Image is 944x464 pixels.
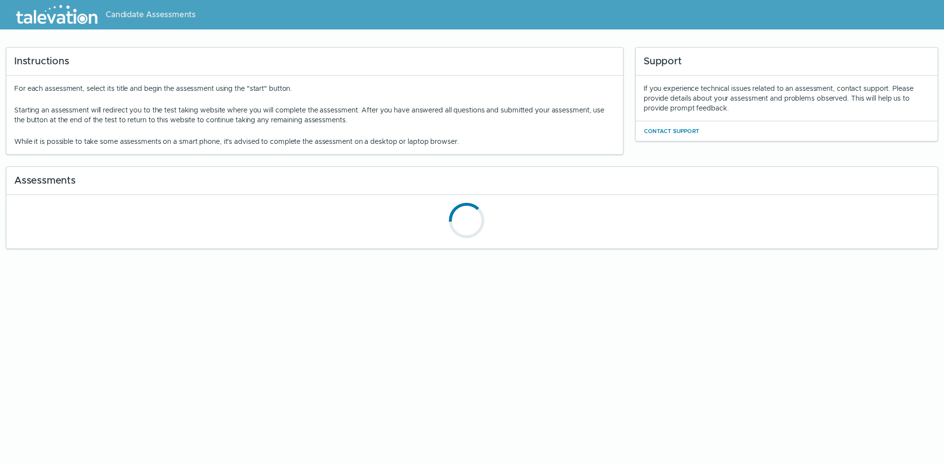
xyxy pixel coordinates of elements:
img: Talevation_Logo_Transparent_white.png [12,2,102,27]
div: If you experience technical issues related to an assessment, contact support. Please provide deta... [644,83,930,113]
div: Instructions [6,48,623,76]
p: Starting an assessment will redirect you to the test taking website where you will complete the a... [14,105,615,125]
button: Contact Support [644,125,700,137]
div: Assessments [6,167,938,195]
span: Candidate Assessments [106,9,196,21]
p: While it is possible to take some assessments on a smart phone, it's advised to complete the asse... [14,136,615,146]
div: Support [636,48,938,76]
div: For each assessment, select its title and begin the assessment using the "start" button. [14,83,615,146]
